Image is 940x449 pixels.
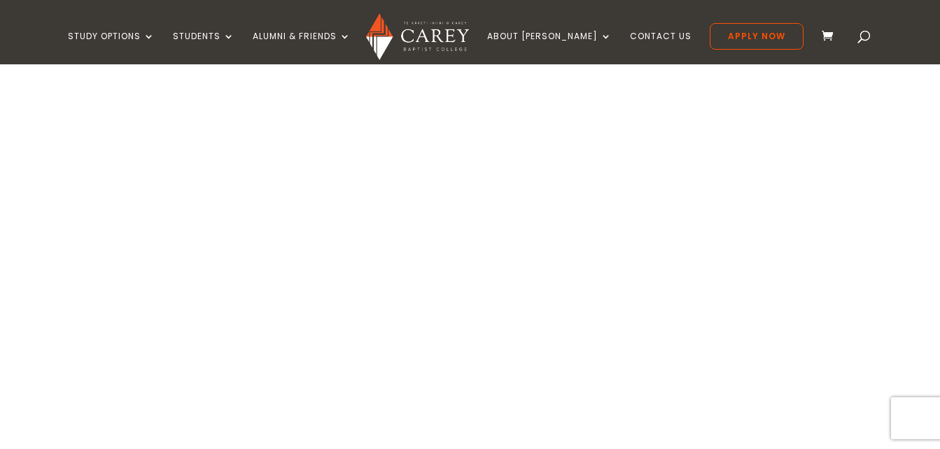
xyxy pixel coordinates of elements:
[366,13,469,60] img: Carey Baptist College
[710,23,804,50] a: Apply Now
[68,31,155,64] a: Study Options
[173,31,234,64] a: Students
[630,31,692,64] a: Contact Us
[487,31,612,64] a: About [PERSON_NAME]
[253,31,351,64] a: Alumni & Friends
